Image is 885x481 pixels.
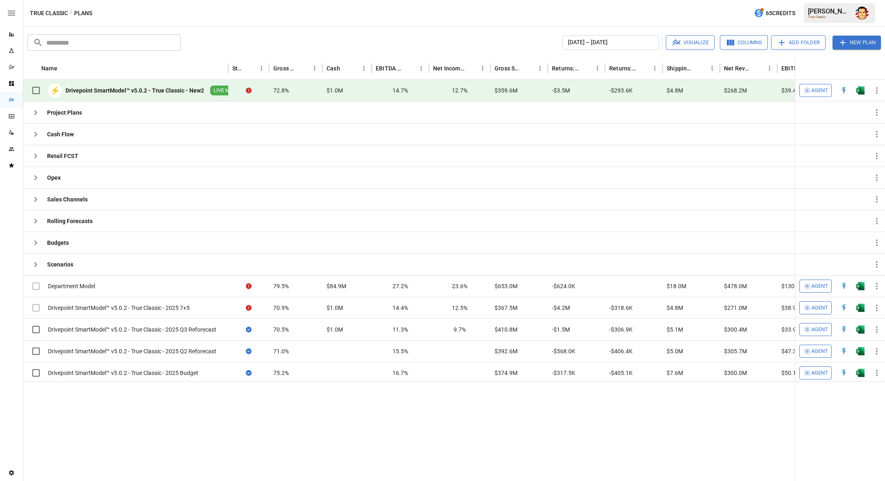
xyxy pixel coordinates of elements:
button: Shipping Income column menu [706,63,718,74]
button: Sort [244,63,256,74]
button: Returns: Wholesale column menu [592,63,603,74]
img: quick-edit-flash.b8aec18c.svg [840,347,848,355]
button: Austin Gardner-Smith [851,2,874,25]
div: EBITDA Margin [376,65,403,72]
div: Open in Excel [856,369,865,377]
button: Net Revenue column menu [764,63,775,74]
button: Gross Sales column menu [534,63,546,74]
div: EBITDA [781,65,801,72]
span: -$293.6K [609,86,633,95]
button: New Plan [833,36,881,50]
div: Drivepoint SmartModel™ v5.0.2 - True Classic - 2025 7+5 [48,304,190,312]
button: Sort [580,63,592,74]
button: Visualize [666,35,715,50]
button: Agent [799,345,832,358]
img: excel-icon.76473adf.svg [856,325,865,334]
img: quick-edit-flash.b8aec18c.svg [840,282,848,290]
span: $130.2M [781,282,804,290]
span: $653.0M [495,282,517,290]
button: Cash column menu [358,63,370,74]
span: $392.6M [495,347,517,355]
button: Returns: Retail column menu [649,63,660,74]
button: Sort [297,63,309,74]
div: True Classic [808,15,851,19]
div: Name [41,65,57,72]
button: Sort [341,63,352,74]
div: ⚡ [48,84,62,98]
span: 71.0% [273,347,289,355]
span: -$568.0K [552,347,575,355]
span: $5.0M [667,347,683,355]
div: Open in Excel [856,325,865,334]
div: Retail FCST [47,152,78,160]
button: [DATE] – [DATE] [563,35,659,50]
div: Open in Quick Edit [840,369,848,377]
span: 27.2% [393,282,408,290]
span: $300.0M [724,369,747,377]
span: $1.0M [327,304,343,312]
span: $4.8M [667,304,683,312]
span: $410.8M [495,325,517,334]
span: $271.0M [724,304,747,312]
span: $359.6M [495,86,517,95]
span: 12.5% [452,304,467,312]
button: Agent [799,323,832,336]
span: $268.2M [724,86,747,95]
span: $5.1M [667,325,683,334]
button: EBITDA Margin column menu [415,63,427,74]
span: $367.5M [495,304,517,312]
span: -$318.6K [609,304,633,312]
div: Department Model [48,282,95,290]
button: Agent [799,366,832,379]
span: Agent [811,303,828,313]
button: Sort [58,63,70,74]
div: Drivepoint SmartModel™ v5.0.2 - True Classic - 2025 Q3 Reforecast [48,325,216,334]
span: -$317.5K [552,369,575,377]
span: $4.8M [667,86,683,95]
span: 9.7% [454,325,466,334]
span: 79.5% [273,282,289,290]
span: -$406.4K [609,347,633,355]
button: Net Income Margin column menu [477,63,488,74]
div: Sync complete [246,325,252,334]
div: Gross Sales [495,65,522,72]
div: Sync complete [246,347,252,355]
button: Add Folder [771,35,826,50]
div: Shipping Income [667,65,694,72]
div: Drivepoint SmartModel™ v5.0.2 - True Classic - 2025 Q2 Reforecast [48,347,216,355]
img: excel-icon.76473adf.svg [856,304,865,312]
span: $50.1M [781,369,801,377]
span: $305.7M [724,347,747,355]
div: Sales Channels [47,195,88,203]
span: $47.3M [781,347,801,355]
span: $39.4M [781,86,801,95]
span: 70.5% [273,325,289,334]
span: 72.8% [273,86,289,95]
img: excel-icon.76473adf.svg [856,86,865,95]
span: $300.4M [724,325,747,334]
span: 12.7% [452,86,467,95]
div: Budgets [47,239,69,247]
button: Sort [523,63,534,74]
span: -$624.0K [552,282,575,290]
button: Agent [799,301,832,314]
div: Net Revenue [724,65,751,72]
span: -$4.2M [552,304,570,312]
span: 11.3% [393,325,408,334]
span: 14.7% [393,86,408,95]
button: Agent [799,280,832,293]
div: Open in Quick Edit [840,347,848,355]
span: $1.0M [327,325,343,334]
div: Gross Margin [273,65,297,72]
div: [PERSON_NAME] [808,7,851,15]
button: 65Credits [751,6,799,21]
button: Agent [799,84,832,97]
img: excel-icon.76473adf.svg [856,282,865,290]
span: $7.6M [667,369,683,377]
button: Sort [638,63,649,74]
span: -$3.5M [552,86,570,95]
button: Gross Margin column menu [309,63,320,74]
button: Sort [752,63,764,74]
div: Opex [47,174,61,182]
div: Open in Quick Edit [840,304,848,312]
